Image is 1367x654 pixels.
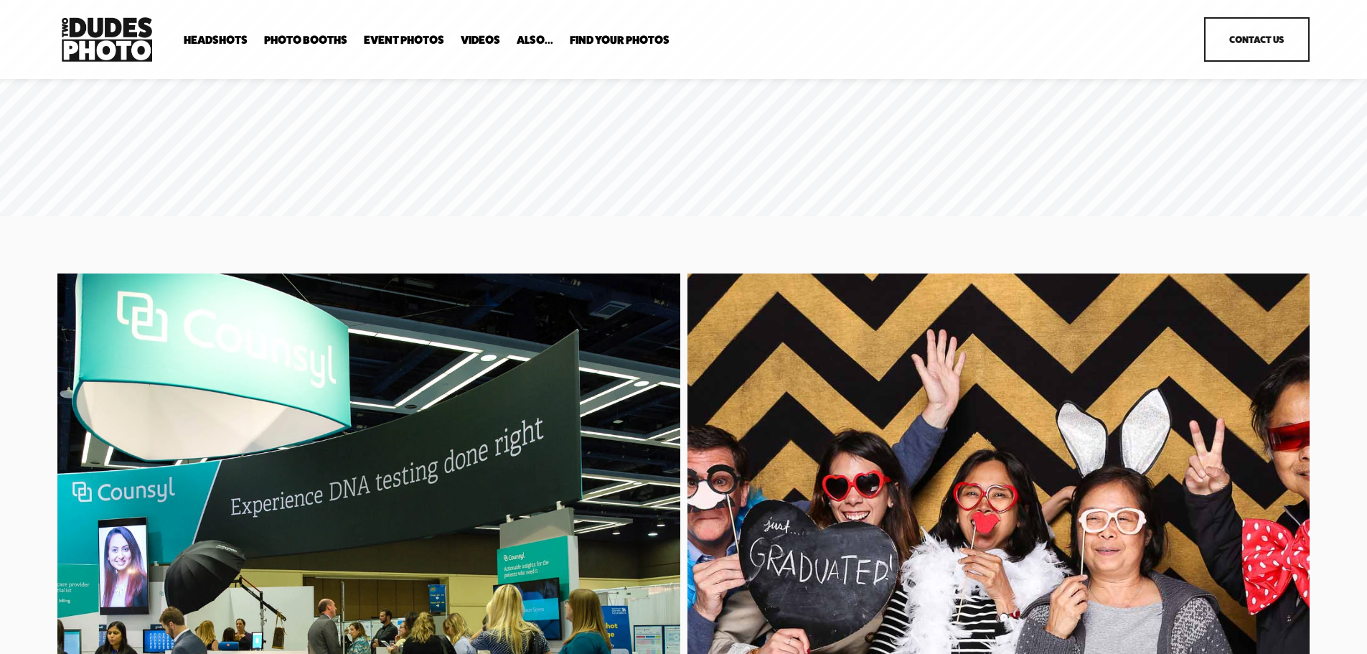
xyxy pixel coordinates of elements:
[57,14,156,65] img: Two Dudes Photo | Headshots, Portraits &amp; Photo Booths
[570,34,670,47] a: folder dropdown
[184,34,248,47] a: folder dropdown
[264,34,347,47] a: folder dropdown
[364,34,444,47] a: Event Photos
[517,34,553,46] span: Also...
[570,34,670,46] span: Find Your Photos
[1204,17,1310,62] a: Contact Us
[264,34,347,46] span: Photo Booths
[461,34,500,47] a: Videos
[517,34,553,47] a: folder dropdown
[184,34,248,46] span: Headshots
